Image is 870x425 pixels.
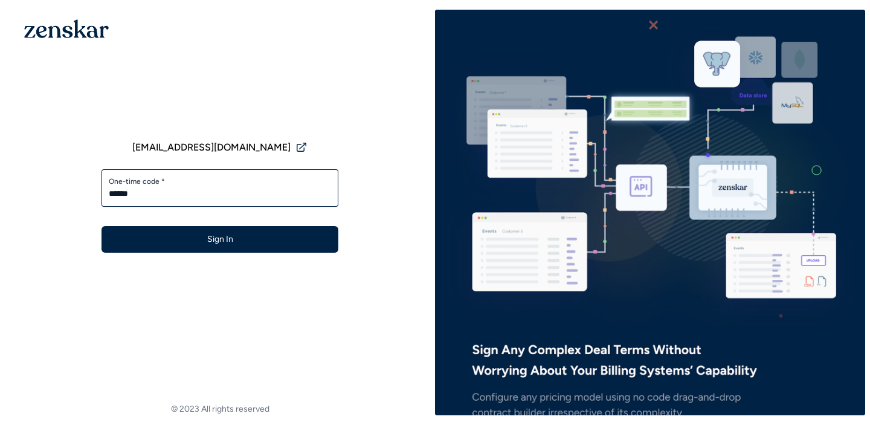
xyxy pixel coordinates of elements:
[109,177,331,186] label: One-time code *
[24,19,109,38] img: 1OGAJ2xQqyY4LXKgY66KYq0eOWRCkrZdAb3gUhuVAqdWPZE9SRJmCz+oDMSn4zDLXe31Ii730ItAGKgCKgCCgCikA4Av8PJUP...
[5,403,435,415] footer: © 2023 All rights reserved
[101,226,338,253] button: Sign In
[132,140,291,155] span: [EMAIL_ADDRESS][DOMAIN_NAME]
